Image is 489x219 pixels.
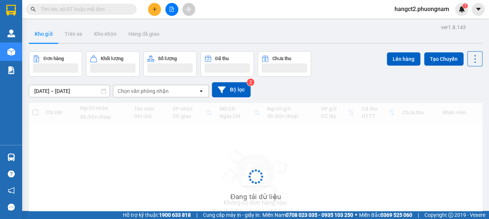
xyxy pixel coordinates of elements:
[462,3,468,8] sup: 1
[7,153,15,161] img: warehouse-icon
[7,29,15,37] img: warehouse-icon
[203,211,261,219] span: Cung cấp máy in - giấy in:
[152,7,157,12] span: plus
[247,79,254,86] sup: 2
[44,56,64,61] div: Đơn hàng
[262,211,353,219] span: Miền Nam
[101,56,123,61] div: Khối lượng
[475,6,482,13] span: caret-down
[196,211,197,219] span: |
[7,66,15,74] img: solution-icon
[258,51,311,77] button: Chưa thu
[8,204,15,211] span: message
[165,3,178,16] button: file-add
[355,213,357,216] span: ⚪️
[29,51,82,77] button: Đơn hàng
[448,212,453,218] span: copyright
[418,211,419,219] span: |
[198,88,204,94] svg: open
[8,170,15,177] span: question-circle
[286,212,353,218] strong: 0708 023 035 - 0935 103 250
[158,56,177,61] div: Số lượng
[6,5,16,16] img: logo-vxr
[215,56,229,61] div: Đã thu
[182,3,195,16] button: aim
[159,212,191,218] strong: 1900 633 818
[380,212,412,218] strong: 0369 525 060
[359,211,412,219] span: Miền Bắc
[7,48,15,56] img: warehouse-icon
[59,25,88,43] button: Trên xe
[230,191,281,202] div: Đang tải dữ liệu
[29,85,110,97] input: Select a date range.
[200,51,254,77] button: Đã thu
[118,87,169,95] div: Chọn văn phòng nhận
[212,82,251,97] button: Bộ lọc
[86,51,140,77] button: Khối lượng
[389,4,455,14] span: hangct2.phuongnam
[148,3,161,16] button: plus
[472,3,485,16] button: caret-down
[169,7,174,12] span: file-add
[143,51,197,77] button: Số lượng
[186,7,191,12] span: aim
[387,52,420,66] button: Lên hàng
[29,25,59,43] button: Kho gửi
[123,211,191,219] span: Hỗ trợ kỹ thuật:
[424,52,464,66] button: Tạo Chuyến
[441,23,466,31] div: ver 1.8.143
[123,25,165,43] button: Hàng đã giao
[464,3,466,8] span: 1
[272,56,291,61] div: Chưa thu
[88,25,123,43] button: Kho nhận
[458,6,465,13] img: icon-new-feature
[8,187,15,194] span: notification
[41,5,128,13] input: Tìm tên, số ĐT hoặc mã đơn
[31,7,36,12] span: search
